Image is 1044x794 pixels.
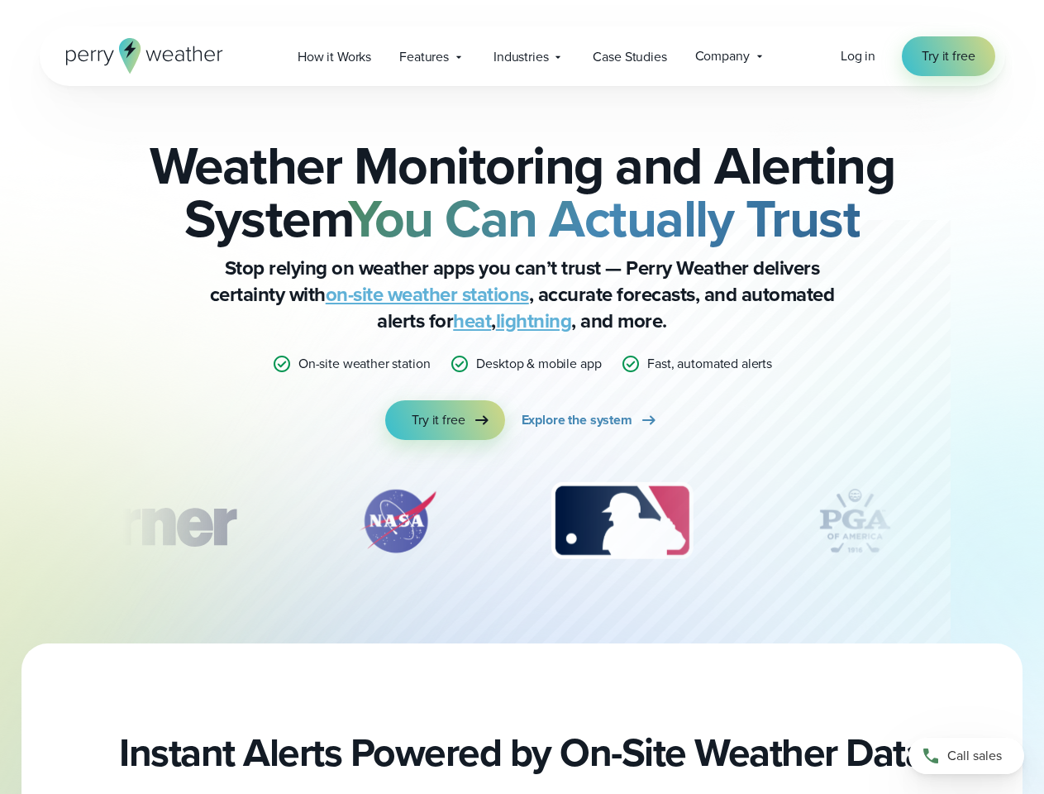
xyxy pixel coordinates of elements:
[522,410,632,430] span: Explore the system
[579,40,680,74] a: Case Studies
[122,139,922,245] h2: Weather Monitoring and Alerting System
[789,480,921,562] img: PGA.svg
[284,40,385,74] a: How it Works
[496,306,572,336] a: lightning
[922,46,975,66] span: Try it free
[535,480,709,562] div: 3 of 12
[340,480,455,562] div: 2 of 12
[25,480,260,562] div: 1 of 12
[119,729,925,776] h2: Instant Alerts Powered by On-Site Weather Data
[453,306,491,336] a: heat
[25,480,260,562] img: Turner-Construction_1.svg
[340,480,455,562] img: NASA.svg
[908,738,1024,774] a: Call sales
[348,179,860,257] strong: You Can Actually Trust
[535,480,709,562] img: MLB.svg
[593,47,666,67] span: Case Studies
[841,46,875,65] span: Log in
[326,280,529,309] a: on-site weather stations
[192,255,853,334] p: Stop relying on weather apps you can’t trust — Perry Weather delivers certainty with , accurate f...
[493,47,548,67] span: Industries
[647,354,772,374] p: Fast, automated alerts
[298,47,371,67] span: How it Works
[841,46,875,66] a: Log in
[789,480,921,562] div: 4 of 12
[122,480,922,571] div: slideshow
[385,400,504,440] a: Try it free
[695,46,750,66] span: Company
[476,354,601,374] p: Desktop & mobile app
[522,400,659,440] a: Explore the system
[947,746,1002,766] span: Call sales
[902,36,994,76] a: Try it free
[412,410,465,430] span: Try it free
[298,354,431,374] p: On-site weather station
[399,47,449,67] span: Features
